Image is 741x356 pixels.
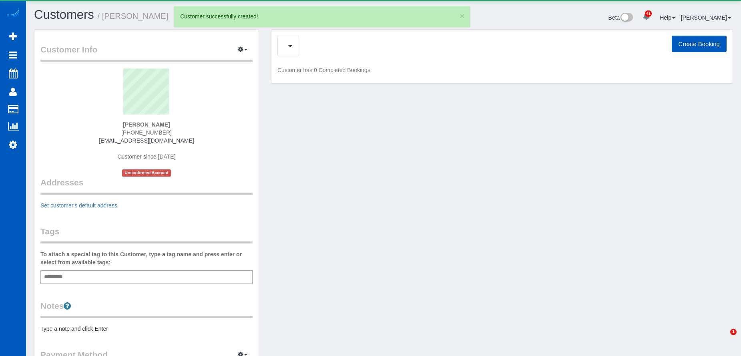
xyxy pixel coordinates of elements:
img: Automaid Logo [5,8,21,19]
span: Customer since [DATE] [117,153,175,160]
div: Customer successfully created! [180,12,464,20]
a: Help [660,14,675,21]
label: To attach a special tag to this Customer, type a tag name and press enter or select from availabl... [40,250,253,266]
span: 41 [645,10,652,17]
small: / [PERSON_NAME] [98,12,169,20]
legend: Notes [40,300,253,318]
span: [PHONE_NUMBER] [121,129,172,136]
button: Create Booking [672,36,727,52]
span: Unconfirmed Account [122,169,171,176]
a: Beta [608,14,633,21]
strong: [PERSON_NAME] [123,121,170,128]
legend: Tags [40,225,253,243]
img: New interface [620,13,633,23]
iframe: Intercom live chat [714,329,733,348]
legend: Customer Info [40,44,253,62]
a: Customers [34,8,94,22]
p: Customer has 0 Completed Bookings [277,66,727,74]
a: 41 [639,8,654,26]
span: 1 [730,329,737,335]
a: [PERSON_NAME] [681,14,731,21]
a: Set customer's default address [40,202,117,209]
button: × [460,12,464,20]
a: [EMAIL_ADDRESS][DOMAIN_NAME] [99,137,194,144]
pre: Type a note and click Enter [40,325,253,333]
